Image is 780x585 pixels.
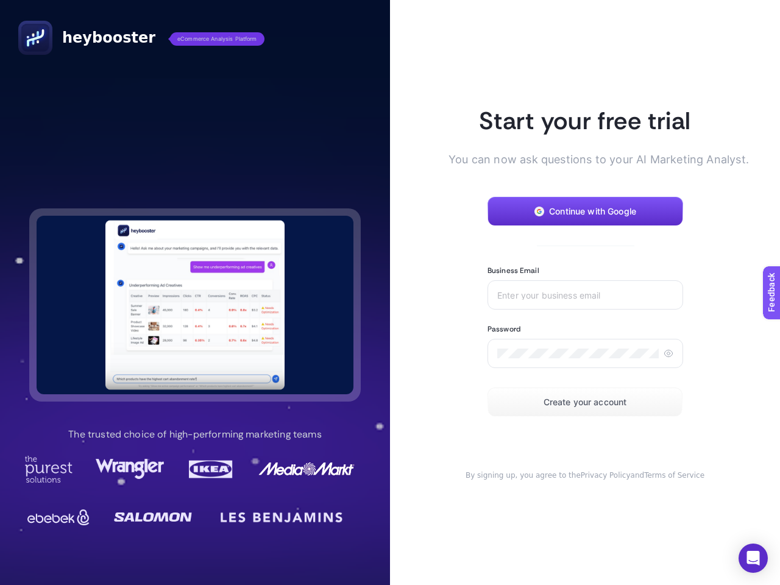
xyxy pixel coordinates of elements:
span: heybooster [62,28,155,48]
p: The trusted choice of high-performing marketing teams [68,427,321,442]
img: Wrangler [96,456,164,483]
label: Business Email [487,266,539,275]
button: Continue with Google [487,197,683,226]
span: By signing up, you agree to the [466,471,581,480]
button: Create your account [487,388,682,417]
div: Open Intercom Messenger [739,544,768,573]
div: and [448,470,721,480]
a: Privacy Policy [581,471,631,480]
a: heyboostereCommerce Analysis Platform [18,21,264,55]
img: Salomon [114,505,192,530]
img: MediaMarkt [258,456,355,483]
span: eCommerce Analysis Platform [170,32,264,46]
img: LesBenjamin [213,503,350,532]
img: Ikea [186,456,235,483]
span: Create your account [544,397,627,407]
a: Terms of Service [644,471,704,480]
span: Continue with Google [549,207,636,216]
input: Enter your business email [497,290,673,300]
label: Password [487,324,520,334]
p: You can now ask questions to your AI Marketing Analyst. [448,151,721,168]
img: Purest [24,456,73,483]
img: Ebebek [24,505,93,530]
span: Feedback [7,4,46,13]
h1: Start your free trial [448,105,721,136]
